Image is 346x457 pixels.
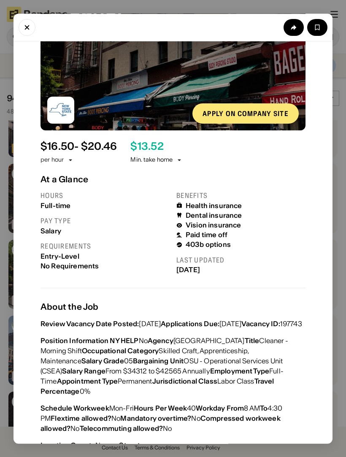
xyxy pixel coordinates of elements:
[51,414,111,422] div: Flextime allowed?
[148,336,173,345] div: Agency
[176,256,305,265] div: Last updated
[19,19,35,35] button: Close
[41,262,170,270] div: No Requirements
[81,357,124,365] div: Salary Grade
[62,367,105,375] div: Salary Range
[41,227,170,235] div: Salary
[41,336,108,345] div: Position Information
[41,156,64,165] div: per hour
[210,367,269,375] div: Employment Type
[73,404,109,412] div: Workweek
[82,346,159,355] div: Occupational Category
[130,141,163,153] div: $ 13.52
[41,319,95,328] div: Review Vacancy
[260,404,268,412] div: To
[110,336,138,345] div: NY HELP
[133,357,184,365] div: Bargaining Unit
[47,97,74,124] img: New York State Department of Labor logo
[241,319,280,328] div: Vacancy ID:
[227,404,244,412] div: From
[41,216,170,225] div: Pay type
[96,319,139,328] div: Date Posted:
[186,202,242,210] div: Health insurance
[152,377,217,385] div: Jurisdictional Class
[203,110,289,117] div: Apply on company site
[41,252,170,260] div: Entry-Level
[80,424,163,433] div: Telecommuting allowed?
[41,141,117,153] div: $ 16.50 - $20.46
[41,441,69,449] div: Location
[57,377,118,385] div: Appointment Type
[41,302,305,312] div: About the Job
[186,211,242,219] div: Dental insurance
[41,319,302,329] div: [DATE] [DATE] 197743
[41,191,170,200] div: Hours
[41,242,170,251] div: Requirements
[120,414,191,422] div: Mandatory overtime?
[41,414,281,433] div: Compressed workweek allowed?
[41,404,72,412] div: Schedule
[41,335,305,396] div: No [GEOGRAPHIC_DATA] Cleaner - Morning Shift Skilled Craft, Apprenticeship, Maintenance 05 OSU - ...
[245,336,259,345] div: Title
[41,202,170,210] div: Full-time
[134,404,187,412] div: Hours Per Week
[196,404,225,412] div: Workday
[41,174,305,184] div: At a Glance
[186,241,231,249] div: 403b options
[41,403,305,433] div: Mon-Fri 40 8 AM 4:30 PM No No No No
[70,441,95,449] div: County
[130,156,183,165] div: Min. take home
[176,191,305,200] div: Benefits
[176,266,305,274] div: [DATE]
[161,319,219,328] div: Applications Due:
[186,231,227,239] div: Paid time off
[186,222,241,230] div: Vision insurance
